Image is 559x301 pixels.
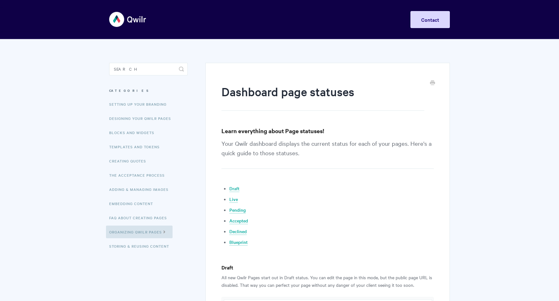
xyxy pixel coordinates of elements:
a: Draft [229,185,239,192]
h3: Learn everything about Page statuses! [221,127,434,135]
a: Live [229,196,238,203]
a: FAQ About Creating Pages [109,211,172,224]
a: Designing Your Qwilr Pages [109,112,176,125]
a: Pending [229,207,246,214]
a: Organizing Qwilr Pages [106,226,173,238]
a: Templates and Tokens [109,140,164,153]
a: Blueprint [229,239,248,246]
a: Setting up your Branding [109,98,171,110]
a: The Acceptance Process [109,169,169,181]
a: Contact [410,11,450,28]
h3: Categories [109,85,188,96]
a: Print this Article [430,80,435,87]
h4: Draft [221,263,434,271]
p: Your Qwilr dashboard displays the current status for each of your pages. Here's a quick guide to ... [221,139,434,169]
a: Adding & Managing Images [109,183,173,196]
h1: Dashboard page statuses [221,84,424,111]
input: Search [109,63,188,75]
a: Blocks and Widgets [109,126,159,139]
a: Declined [229,228,247,235]
a: Storing & Reusing Content [109,240,174,252]
img: Qwilr Help Center [109,8,147,31]
a: Embedding Content [109,197,158,210]
p: All new Qwilr Pages start out in Draft status. You can edit the page in this mode, but the public... [221,274,434,289]
a: Creating Quotes [109,155,151,167]
a: Accepted [229,217,248,224]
